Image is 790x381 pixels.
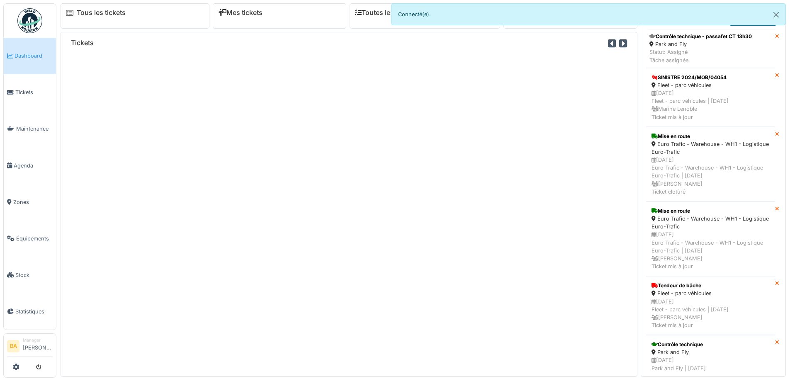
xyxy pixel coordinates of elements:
[649,33,752,40] div: Contrôle technique - passafet CT 13h30
[651,133,770,140] div: Mise en route
[4,147,56,184] a: Agenda
[651,282,770,289] div: Tendeur de bâche
[13,198,53,206] span: Zones
[218,9,263,17] a: Mes tickets
[651,348,770,356] div: Park and Fly
[646,201,775,276] a: Mise en route Euro Trafic - Warehouse - WH1 - Logistique Euro-Trafic [DATE]Euro Trafic - Warehous...
[15,88,53,96] span: Tickets
[71,39,94,47] h6: Tickets
[646,29,775,68] a: Contrôle technique - passafet CT 13h30 Park and Fly Statut: AssignéTâche assignée
[4,74,56,111] a: Tickets
[355,9,417,17] a: Toutes les tâches
[7,340,19,352] li: BA
[77,9,126,17] a: Tous les tickets
[15,52,53,60] span: Dashboard
[651,81,770,89] div: Fleet - parc véhicules
[651,89,770,121] div: [DATE] Fleet - parc véhicules | [DATE] Marine Lenoble Ticket mis à jour
[391,3,786,25] div: Connecté(e).
[649,40,752,48] div: Park and Fly
[4,293,56,330] a: Statistiques
[767,4,785,26] button: Close
[23,337,53,343] div: Manager
[15,308,53,315] span: Statistiques
[646,276,775,335] a: Tendeur de bâche Fleet - parc véhicules [DATE]Fleet - parc véhicules | [DATE] [PERSON_NAME]Ticket...
[16,125,53,133] span: Maintenance
[651,341,770,348] div: Contrôle technique
[649,48,752,64] div: Statut: Assigné Tâche assignée
[23,337,53,355] li: [PERSON_NAME]
[651,231,770,270] div: [DATE] Euro Trafic - Warehouse - WH1 - Logistique Euro-Trafic | [DATE] [PERSON_NAME] Ticket mis à...
[4,38,56,74] a: Dashboard
[4,257,56,293] a: Stock
[651,207,770,215] div: Mise en route
[7,337,53,357] a: BA Manager[PERSON_NAME]
[651,74,770,81] div: SINISTRE 2024/MOB/04054
[651,156,770,196] div: [DATE] Euro Trafic - Warehouse - WH1 - Logistique Euro-Trafic | [DATE] [PERSON_NAME] Ticket clotûré
[651,298,770,330] div: [DATE] Fleet - parc véhicules | [DATE] [PERSON_NAME] Ticket mis à jour
[646,68,775,127] a: SINISTRE 2024/MOB/04054 Fleet - parc véhicules [DATE]Fleet - parc véhicules | [DATE] Marine Lenob...
[651,215,770,231] div: Euro Trafic - Warehouse - WH1 - Logistique Euro-Trafic
[15,271,53,279] span: Stock
[4,111,56,147] a: Maintenance
[16,235,53,243] span: Équipements
[17,8,42,33] img: Badge_color-CXgf-gQk.svg
[651,289,770,297] div: Fleet - parc véhicules
[14,162,53,170] span: Agenda
[646,127,775,201] a: Mise en route Euro Trafic - Warehouse - WH1 - Logistique Euro-Trafic [DATE]Euro Trafic - Warehous...
[4,184,56,220] a: Zones
[4,220,56,257] a: Équipements
[651,140,770,156] div: Euro Trafic - Warehouse - WH1 - Logistique Euro-Trafic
